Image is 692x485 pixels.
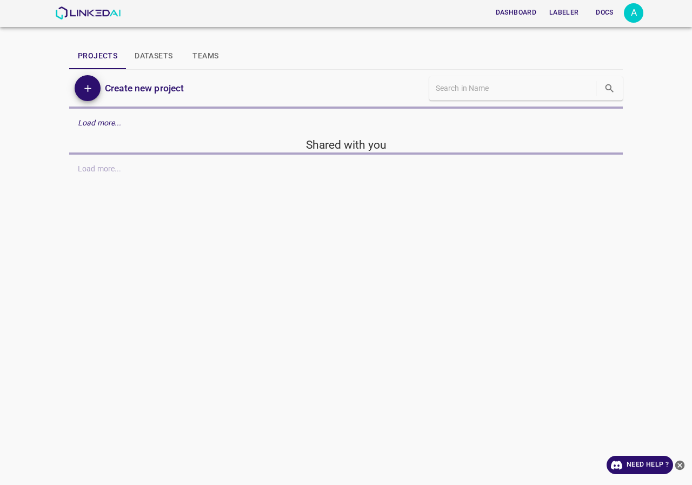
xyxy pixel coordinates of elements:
button: Dashboard [491,4,541,22]
div: Load more... [69,113,623,133]
div: A [624,3,643,23]
button: Open settings [624,3,643,23]
em: Load more... [78,118,122,127]
button: Projects [69,43,126,69]
a: Dashboard [489,2,543,24]
button: Add [75,75,101,101]
button: Labeler [545,4,583,22]
button: Teams [181,43,230,69]
a: Create new project [101,81,184,96]
button: close-help [673,456,687,474]
a: Docs [585,2,624,24]
a: Need Help ? [607,456,673,474]
button: search [598,77,621,99]
a: Labeler [543,2,585,24]
h6: Create new project [105,81,184,96]
img: LinkedAI [55,6,121,19]
h5: Shared with you [69,137,623,152]
button: Datasets [126,43,181,69]
button: Docs [587,4,622,22]
input: Search in Name [436,81,594,96]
